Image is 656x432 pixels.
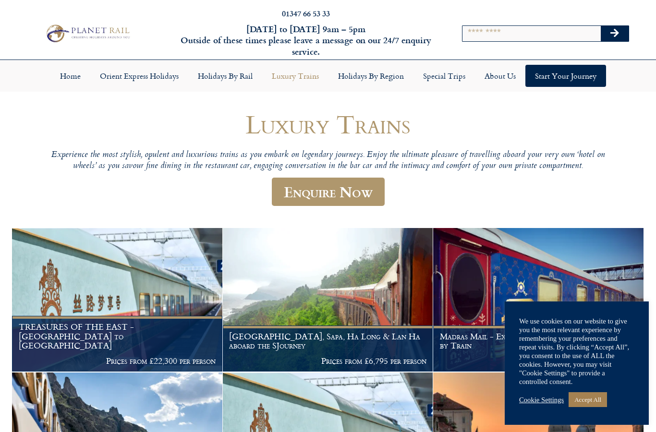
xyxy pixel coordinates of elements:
a: TREASURES OF THE EAST - [GEOGRAPHIC_DATA] to [GEOGRAPHIC_DATA] Prices from £22,300 per person [12,228,223,372]
a: Luxury Trains [262,65,328,87]
h6: [DATE] to [DATE] 9am – 5pm Outside of these times please leave a message on our 24/7 enquiry serv... [177,24,435,57]
h1: Madras Mail - Experience [GEOGRAPHIC_DATA] by Train [440,332,637,350]
div: We use cookies on our website to give you the most relevant experience by remembering your prefer... [519,317,634,386]
a: Orient Express Holidays [90,65,188,87]
nav: Menu [5,65,651,87]
p: Prices from £15,600 per person [440,356,637,366]
a: Holidays by Rail [188,65,262,87]
img: Planet Rail Train Holidays Logo [43,23,133,45]
a: Holidays by Region [328,65,413,87]
a: Accept All [569,392,607,407]
h1: TREASURES OF THE EAST - [GEOGRAPHIC_DATA] to [GEOGRAPHIC_DATA] [19,322,216,350]
a: Enquire Now [272,178,385,206]
a: About Us [475,65,525,87]
a: Cookie Settings [519,396,564,404]
p: Prices from £22,300 per person [19,356,216,366]
a: Special Trips [413,65,475,87]
h1: [GEOGRAPHIC_DATA], Sapa, Ha Long & Lan Ha aboard the SJourney [229,332,426,350]
p: Prices from £6,795 per person [229,356,426,366]
a: [GEOGRAPHIC_DATA], Sapa, Ha Long & Lan Ha aboard the SJourney Prices from £6,795 per person [223,228,434,372]
a: 01347 66 53 33 [282,8,330,19]
a: Home [50,65,90,87]
a: Start your Journey [525,65,606,87]
h1: Luxury Trains [40,110,616,138]
a: Madras Mail - Experience [GEOGRAPHIC_DATA] by Train Prices from £15,600 per person [433,228,644,372]
button: Search [601,26,629,41]
p: Experience the most stylish, opulent and luxurious trains as you embark on legendary journeys. En... [40,150,616,172]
